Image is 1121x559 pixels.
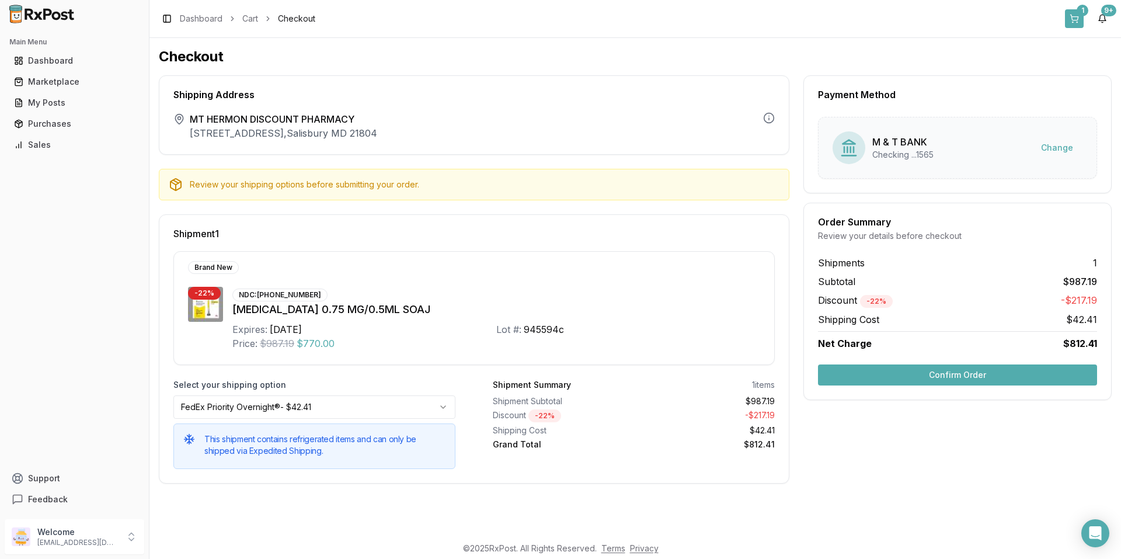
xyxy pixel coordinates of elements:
div: Expires: [232,322,267,336]
span: $42.41 [1066,313,1097,327]
button: Sales [5,136,144,154]
a: Terms [601,543,625,553]
img: Trulicity 0.75 MG/0.5ML SOAJ [188,287,223,322]
p: [STREET_ADDRESS] , Salisbury MD 21804 [190,126,377,140]
div: Shipment Subtotal [493,395,629,407]
span: Discount [818,294,893,306]
button: Confirm Order [818,364,1097,386]
div: - $217.19 [639,409,775,422]
span: Feedback [28,494,68,505]
a: Dashboard [9,50,140,71]
div: Dashboard [14,55,135,67]
button: My Posts [5,93,144,112]
a: Dashboard [180,13,222,25]
div: Checking ...1565 [872,149,934,161]
div: M & T BANK [872,135,934,149]
span: Net Charge [818,338,872,349]
h5: This shipment contains refrigerated items and can only be shipped via Expedited Shipping. [204,433,445,457]
div: Lot #: [496,322,521,336]
div: [DATE] [270,322,302,336]
div: Shipping Cost [493,425,629,436]
button: Marketplace [5,72,144,91]
button: Feedback [5,489,144,510]
p: [EMAIL_ADDRESS][DOMAIN_NAME] [37,538,119,547]
span: -$217.19 [1061,293,1097,308]
span: $987.19 [260,336,294,350]
div: Payment Method [818,90,1097,99]
button: Purchases [5,114,144,133]
span: Shipping Cost [818,313,879,327]
div: Grand Total [493,439,629,450]
button: 1 [1065,9,1084,28]
div: Shipping Address [173,90,775,99]
div: 1 [1077,5,1088,16]
div: Review your details before checkout [818,230,1097,242]
div: Price: [232,336,257,350]
span: $987.19 [1063,275,1097,289]
div: - 22 % [188,287,221,300]
a: My Posts [9,92,140,113]
span: Checkout [278,13,315,25]
div: $42.41 [639,425,775,436]
span: Shipments [818,256,865,270]
a: Cart [242,13,258,25]
div: 945594c [524,322,564,336]
div: Purchases [14,118,135,130]
img: RxPost Logo [5,5,79,23]
div: Sales [14,139,135,151]
span: Shipment 1 [173,229,219,238]
h2: Main Menu [9,37,140,47]
span: $770.00 [297,336,335,350]
div: $987.19 [639,395,775,407]
span: 1 [1093,256,1097,270]
button: Support [5,468,144,489]
a: Marketplace [9,71,140,92]
h1: Checkout [159,47,1112,66]
span: Subtotal [818,275,855,289]
div: Discount [493,409,629,422]
div: Order Summary [818,217,1097,227]
div: - 22 % [528,409,561,422]
div: Shipment Summary [493,379,571,391]
div: 9+ [1101,5,1116,16]
span: MT HERMON DISCOUNT PHARMACY [190,112,377,126]
button: Change [1032,137,1082,158]
div: My Posts [14,97,135,109]
a: Sales [9,134,140,155]
div: [MEDICAL_DATA] 0.75 MG/0.5ML SOAJ [232,301,760,318]
img: User avatar [12,527,30,546]
a: Privacy [630,543,659,553]
button: Dashboard [5,51,144,70]
span: $812.41 [1063,336,1097,350]
div: Brand New [188,261,239,274]
div: - 22 % [860,295,893,308]
p: Welcome [37,526,119,538]
a: Purchases [9,113,140,134]
div: 1 items [752,379,775,391]
div: $812.41 [639,439,775,450]
div: NDC: [PHONE_NUMBER] [232,289,328,301]
div: Open Intercom Messenger [1081,519,1109,547]
div: Marketplace [14,76,135,88]
div: Review your shipping options before submitting your order. [190,179,779,190]
button: 9+ [1093,9,1112,28]
label: Select your shipping option [173,379,455,391]
nav: breadcrumb [180,13,315,25]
